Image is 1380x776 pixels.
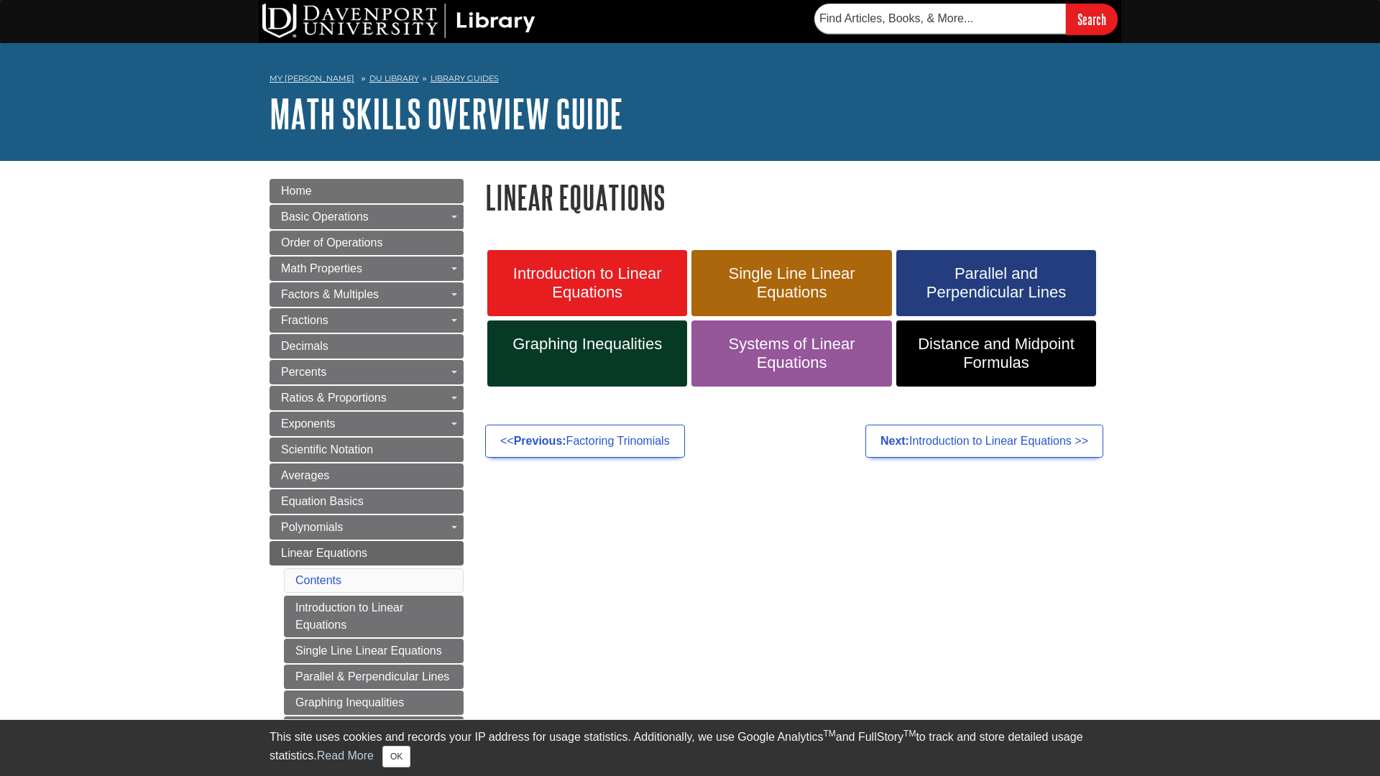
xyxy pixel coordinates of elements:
strong: Next: [880,435,909,447]
div: This site uses cookies and records your IP address for usage statistics. Additionally, we use Goo... [270,729,1110,767]
a: Contents [295,574,341,586]
span: Single Line Linear Equations [702,264,880,302]
a: Home [270,179,464,203]
a: Scientific Notation [270,438,464,462]
a: Polynomials [270,515,464,540]
a: Distance and Midpoint Formulas [896,320,1096,387]
a: Systems of Linear Equations [691,320,891,387]
sup: TM [903,729,916,739]
a: Order of Operations [270,231,464,255]
a: Read More [317,749,374,762]
a: Single Line Linear Equations [691,250,891,316]
span: Parallel and Perpendicular Lines [907,264,1085,302]
span: Basic Operations [281,211,369,223]
a: Percents [270,360,464,384]
span: Averages [281,469,329,481]
span: Polynomials [281,521,343,533]
a: Math Skills Overview Guide [270,91,623,136]
a: Single Line Linear Equations [284,639,464,663]
span: Order of Operations [281,236,382,249]
nav: breadcrumb [270,69,1110,92]
span: Equation Basics [281,495,364,507]
a: Math Properties [270,257,464,281]
a: Introduction to Linear Equations [284,596,464,637]
a: Systems of Linear Equations [284,716,464,741]
a: Fractions [270,308,464,333]
form: Searches DU Library's articles, books, and more [814,4,1118,34]
a: Linear Equations [270,541,464,565]
span: Factors & Multiples [281,288,379,300]
input: Find Articles, Books, & More... [814,4,1066,34]
a: Graphing Inequalities [284,690,464,715]
span: Systems of Linear Equations [702,335,880,372]
a: Equation Basics [270,489,464,514]
a: DU Library [369,73,419,83]
span: Scientific Notation [281,443,373,456]
button: Close [382,746,410,767]
a: Exponents [270,412,464,436]
a: Parallel & Perpendicular Lines [284,665,464,689]
span: Graphing Inequalities [498,335,676,354]
span: Distance and Midpoint Formulas [907,335,1085,372]
h1: Linear Equations [485,179,1110,216]
strong: Previous: [514,435,566,447]
span: Percents [281,366,326,378]
a: Graphing Inequalities [487,320,687,387]
a: Introduction to Linear Equations [487,250,687,316]
a: Library Guides [431,73,499,83]
a: My [PERSON_NAME] [270,73,354,85]
span: Fractions [281,314,328,326]
input: Search [1066,4,1118,34]
span: Math Properties [281,262,362,274]
span: Home [281,185,312,197]
a: <<Previous:Factoring Trinomials [485,425,685,458]
span: Ratios & Proportions [281,392,387,404]
span: Decimals [281,340,328,352]
a: Decimals [270,334,464,359]
span: Introduction to Linear Equations [498,264,676,302]
span: Linear Equations [281,547,367,559]
a: Next:Introduction to Linear Equations >> [865,425,1103,458]
a: Averages [270,463,464,488]
sup: TM [823,729,835,739]
a: Basic Operations [270,205,464,229]
a: Parallel and Perpendicular Lines [896,250,1096,316]
span: Exponents [281,417,336,430]
a: Ratios & Proportions [270,386,464,410]
a: Factors & Multiples [270,282,464,307]
img: DU Library [262,4,535,38]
